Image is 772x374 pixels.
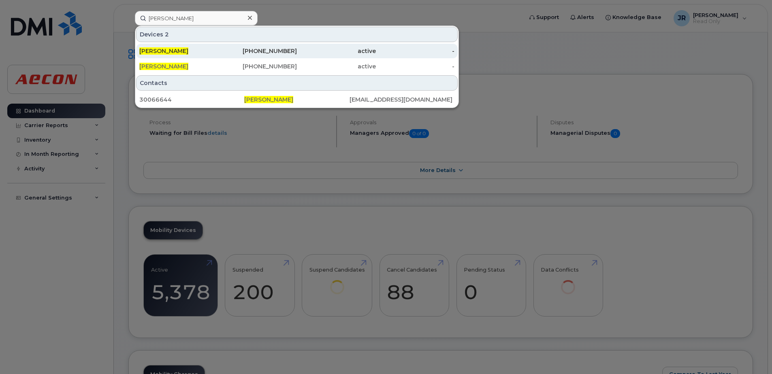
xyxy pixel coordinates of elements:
[136,44,458,58] a: [PERSON_NAME][PHONE_NUMBER]active-
[350,96,454,104] div: [EMAIL_ADDRESS][DOMAIN_NAME]
[297,47,376,55] div: active
[376,62,455,70] div: -
[139,47,188,55] span: [PERSON_NAME]
[218,62,297,70] div: [PHONE_NUMBER]
[139,63,188,70] span: [PERSON_NAME]
[136,92,458,107] a: 30066644[PERSON_NAME][EMAIL_ADDRESS][DOMAIN_NAME]
[297,62,376,70] div: active
[136,27,458,42] div: Devices
[376,47,455,55] div: -
[136,75,458,91] div: Contacts
[136,59,458,74] a: [PERSON_NAME][PHONE_NUMBER]active-
[244,96,293,103] span: [PERSON_NAME]
[139,96,244,104] div: 30066644
[165,30,169,38] span: 2
[218,47,297,55] div: [PHONE_NUMBER]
